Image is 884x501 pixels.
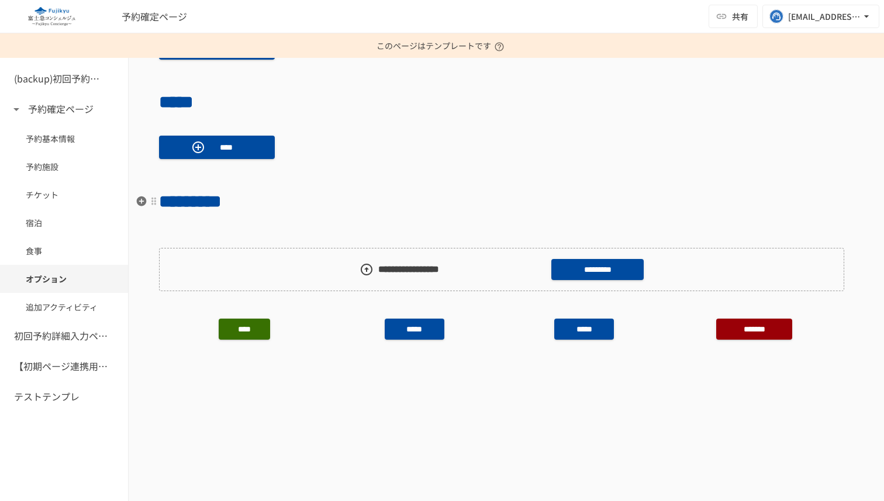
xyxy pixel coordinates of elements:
[26,272,102,285] span: オプション
[14,7,89,26] img: eQeGXtYPV2fEKIA3pizDiVdzO5gJTl2ahLbsPaD2E4R
[28,102,94,117] h6: 予約確定ページ
[26,132,102,145] span: 予約基本情報
[377,33,507,58] p: このページはテンプレートです
[788,9,861,24] div: [EMAIL_ADDRESS][DOMAIN_NAME]
[14,71,108,87] h6: (backup)初回予約詳細入力ページ複製
[14,389,80,405] h6: テストテンプレ
[26,300,102,313] span: 追加アクティビティ
[26,244,102,257] span: 食事
[26,188,102,201] span: チケット
[122,9,187,23] span: 予約確定ページ
[709,5,758,28] button: 共有
[26,216,102,229] span: 宿泊
[26,160,102,173] span: 予約施設
[14,359,108,374] h6: 【初期ページ連携用】SFAの会社から連携
[762,5,879,28] button: [EMAIL_ADDRESS][DOMAIN_NAME]
[14,329,108,344] h6: 初回予約詳細入力ページ
[732,10,748,23] span: 共有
